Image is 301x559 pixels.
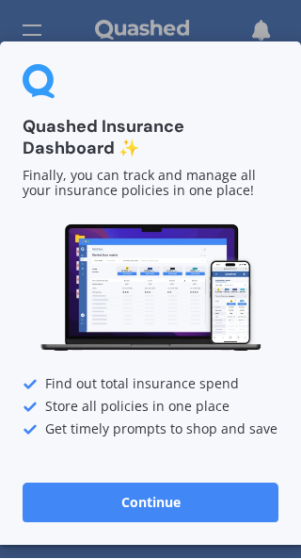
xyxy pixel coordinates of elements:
p: Finally, you can track and manage all your insurance policies in one place! [23,169,278,201]
div: Get timely prompts to shop and save [23,423,278,438]
div: Find out total insurance spend [23,378,278,393]
button: Continue [23,484,278,523]
img: Dashboard [38,222,263,355]
div: Store all policies in one place [23,401,278,416]
h3: Quashed Insurance Dashboard ✨ [23,117,278,160]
